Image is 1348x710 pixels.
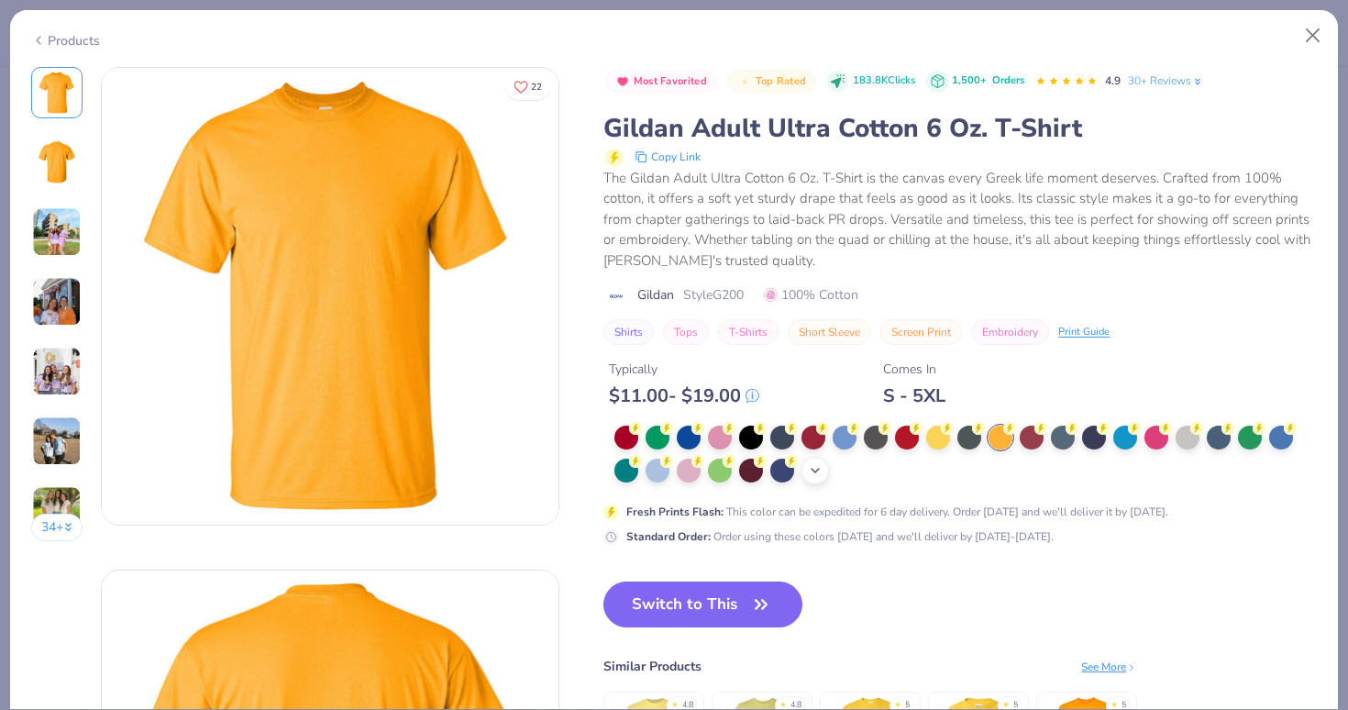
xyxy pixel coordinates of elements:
[615,74,630,89] img: Most Favorited sort
[32,207,82,257] img: User generated content
[35,71,79,115] img: Front
[663,319,709,345] button: Tops
[1110,699,1118,706] div: ★
[102,68,558,525] img: Front
[764,285,858,305] span: 100% Cotton
[718,319,779,345] button: T-Shirts
[32,486,82,536] img: User generated content
[992,73,1024,87] span: Orders
[727,70,815,94] button: Badge Button
[531,83,542,92] span: 22
[603,657,702,676] div: Similar Products
[737,74,752,89] img: Top Rated sort
[683,285,744,305] span: Style G200
[32,347,82,396] img: User generated content
[634,76,707,86] span: Most Favorited
[629,146,706,168] button: copy to clipboard
[1058,325,1110,340] div: Print Guide
[605,70,716,94] button: Badge Button
[756,76,807,86] span: Top Rated
[603,582,802,627] button: Switch to This
[626,504,1168,520] div: This color can be expedited for 6 day delivery. Order [DATE] and we'll deliver it by [DATE].
[31,31,100,50] div: Products
[626,529,711,544] strong: Standard Order :
[853,73,915,89] span: 183.8K Clicks
[671,699,679,706] div: ★
[637,285,674,305] span: Gildan
[971,319,1049,345] button: Embroidery
[603,319,654,345] button: Shirts
[603,111,1317,146] div: Gildan Adult Ultra Cotton 6 Oz. T-Shirt
[779,699,787,706] div: ★
[952,73,1024,89] div: 1,500+
[609,360,759,379] div: Typically
[1002,699,1010,706] div: ★
[32,416,82,466] img: User generated content
[894,699,901,706] div: ★
[609,384,759,407] div: $ 11.00 - $ 19.00
[788,319,871,345] button: Short Sleeve
[1081,659,1137,675] div: See More
[626,505,724,519] strong: Fresh Prints Flash :
[626,528,1054,545] div: Order using these colors [DATE] and we'll deliver by [DATE]-[DATE].
[1035,67,1098,96] div: 4.9 Stars
[505,73,550,100] button: Like
[603,289,628,304] img: brand logo
[883,360,945,379] div: Comes In
[31,514,83,541] button: 34+
[1296,18,1331,53] button: Close
[35,140,79,184] img: Back
[603,168,1317,272] div: The Gildan Adult Ultra Cotton 6 Oz. T-Shirt is the canvas every Greek life moment deserves. Craft...
[883,384,945,407] div: S - 5XL
[32,277,82,327] img: User generated content
[1105,73,1121,88] span: 4.9
[880,319,962,345] button: Screen Print
[1128,72,1204,89] a: 30+ Reviews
